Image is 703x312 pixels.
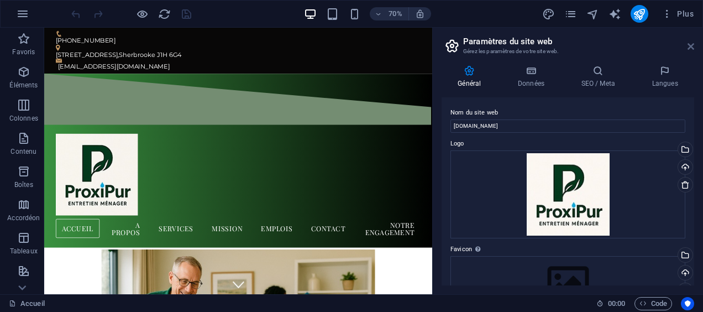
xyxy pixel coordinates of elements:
p: Boîtes [14,180,33,189]
p: Favoris [12,48,35,56]
h2: Paramètres du site web [463,37,694,46]
i: Lors du redimensionnement, ajuster automatiquement le niveau de zoom en fonction de l'appareil sé... [415,9,425,19]
button: Plus [657,5,698,23]
i: Design (Ctrl+Alt+Y) [542,8,555,20]
div: Logo2-56OZwVwApDuMI3dwpisUgw.jpg [450,150,685,238]
h4: SEO / Meta [565,65,636,89]
i: Pages (Ctrl+Alt+S) [564,8,577,20]
button: text_generator [608,7,622,20]
span: Plus [662,8,694,19]
span: : [616,299,617,308]
p: Contenu [11,147,36,156]
p: Tableaux [10,247,38,256]
button: Cliquez ici pour quitter le mode Aperçu et poursuivre l'édition. [135,7,149,20]
button: 70% [370,7,409,20]
i: AI Writer [608,8,621,20]
button: publish [631,5,648,23]
button: navigator [586,7,600,20]
i: Navigateur [586,8,599,20]
p: Accordéon [7,214,40,222]
h6: 70% [386,7,404,20]
label: Logo [450,137,685,150]
span: Code [639,297,667,310]
button: Code [634,297,672,310]
h4: Général [442,65,502,89]
span: 00 00 [608,297,625,310]
button: reload [158,7,171,20]
i: Actualiser la page [158,8,171,20]
h3: Gérez les paramètres de votre site web. [463,46,672,56]
i: Publier [633,8,646,20]
p: Éléments [9,81,38,90]
label: Nom du site web [450,106,685,119]
button: design [542,7,555,20]
div: Sélectionnez les fichiers depuis le Gestionnaire de fichiers, les photos du stock ou téléversez u... [450,256,685,308]
label: Favicon [450,243,685,256]
button: Usercentrics [681,297,694,310]
h4: Langues [636,65,694,89]
p: Colonnes [9,114,38,123]
h6: Durée de la session [596,297,626,310]
a: Cliquez pour annuler la sélection. Double-cliquez pour ouvrir Pages. [9,297,45,310]
button: pages [564,7,578,20]
h4: Données [502,65,565,89]
input: Nom... [450,119,685,133]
